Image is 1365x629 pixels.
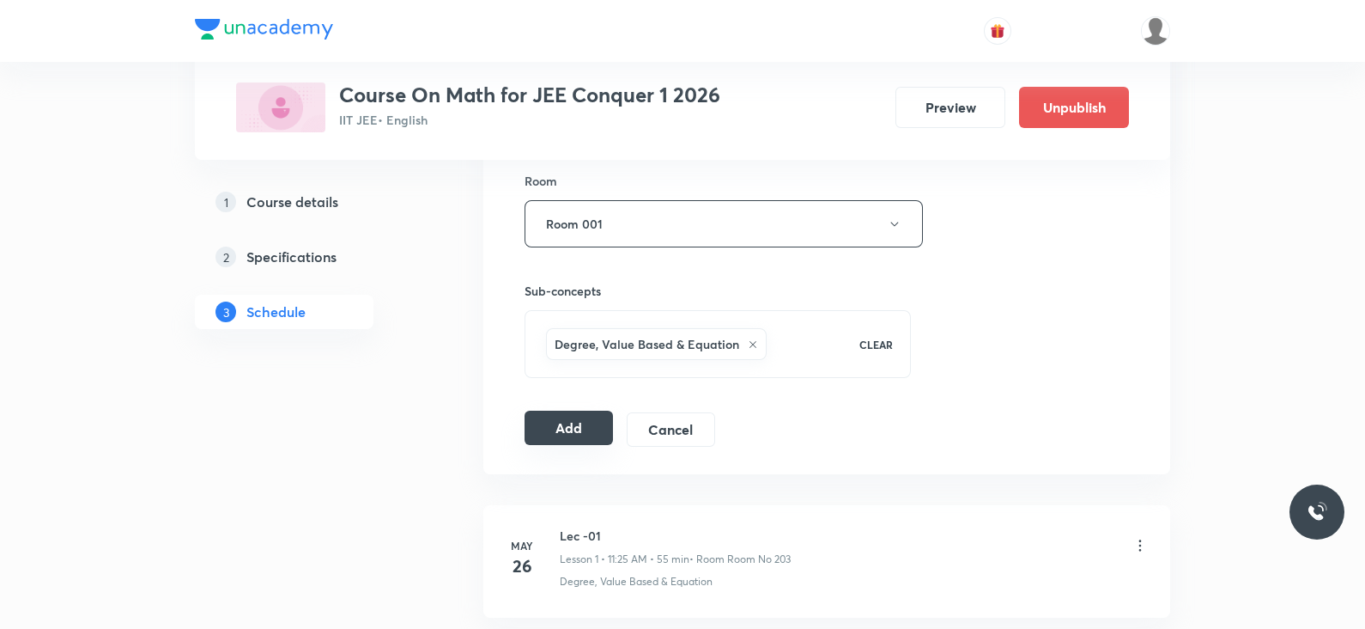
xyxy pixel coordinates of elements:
[246,302,306,322] h5: Schedule
[195,185,428,219] a: 1Course details
[215,247,236,267] p: 2
[215,302,236,322] p: 3
[505,538,539,553] h6: May
[246,192,338,212] h5: Course details
[560,574,713,589] p: Degree, Value Based & Equation
[555,335,739,353] h6: Degree, Value Based & Equation
[990,23,1005,39] img: avatar
[1141,16,1170,46] img: Saniya Tarannum
[195,240,428,274] a: 2Specifications
[689,552,791,567] p: • Room Room No 203
[1019,87,1129,128] button: Unpublish
[525,411,613,445] button: Add
[525,200,923,247] button: Room 001
[984,17,1011,45] button: avatar
[1307,502,1327,522] img: ttu
[505,553,539,579] h4: 26
[525,172,557,190] h6: Room
[525,282,911,300] h6: Sub-concepts
[560,552,689,567] p: Lesson 1 • 11:25 AM • 55 min
[246,247,337,267] h5: Specifications
[339,82,720,107] h3: Course On Math for JEE Conquer 1 2026
[560,527,791,545] h6: Lec -01
[859,337,893,352] p: CLEAR
[215,192,236,212] p: 1
[195,19,333,40] img: Company Logo
[195,19,333,44] a: Company Logo
[627,412,715,447] button: Cancel
[236,82,325,132] img: 73189732-D01A-49B4-9B81-DD78D77CE0E9_plus.png
[895,87,1005,128] button: Preview
[339,111,720,129] p: IIT JEE • English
